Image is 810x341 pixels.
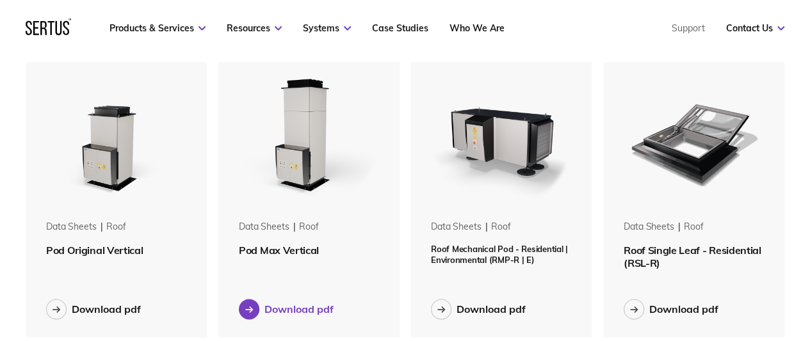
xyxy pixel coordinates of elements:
a: Case Studies [372,22,428,34]
div: roof [491,221,510,234]
div: Data Sheets [431,221,481,234]
div: Download pdf [72,303,141,315]
a: Contact Us [726,22,784,34]
button: Download pdf [431,299,526,319]
a: Who We Are [450,22,505,34]
iframe: Chat Widget [579,193,810,341]
a: Support [672,22,705,34]
span: Pod Original Vertical [46,244,143,257]
div: Download pdf [457,303,526,315]
div: Data Sheets [239,221,289,234]
div: Download pdf [264,303,334,315]
a: Products & Services [109,22,206,34]
span: Roof Mechanical Pod - Residential | Environmental (RMP-R | E) [431,244,568,264]
div: roof [106,221,126,234]
span: Pod Max Vertical [239,244,319,257]
a: Resources [227,22,282,34]
div: roof [299,221,318,234]
button: Download pdf [46,299,141,319]
div: Data Sheets [46,221,96,234]
a: Systems [303,22,351,34]
button: Download pdf [239,299,334,319]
